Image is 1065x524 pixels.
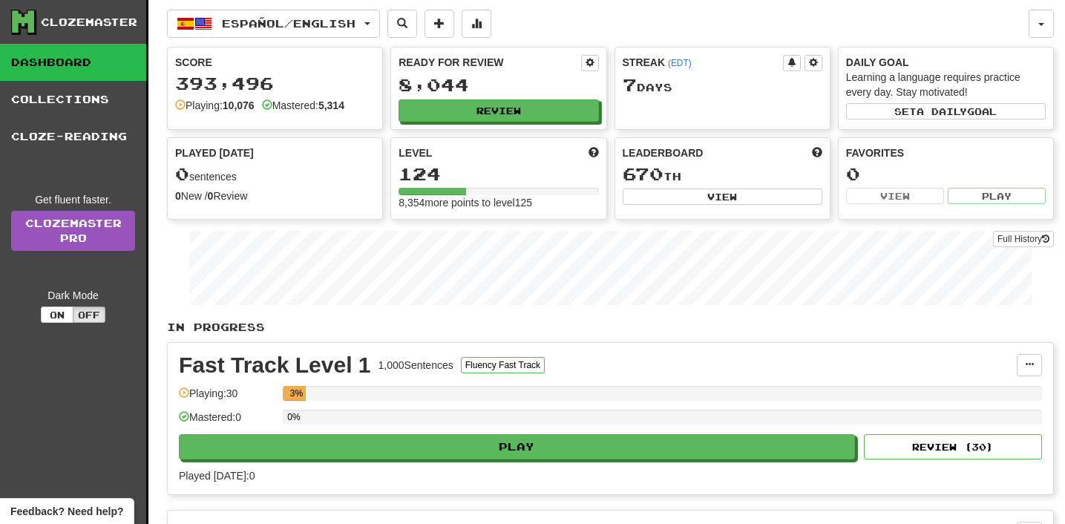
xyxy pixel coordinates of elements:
button: Off [73,307,105,323]
div: Daily Goal [846,55,1046,70]
button: Seta dailygoal [846,103,1046,119]
span: 0 [175,163,189,184]
div: Score [175,55,375,70]
div: 0 [846,165,1046,183]
div: Clozemaster [41,15,137,30]
div: 8,354 more points to level 125 [399,195,598,210]
button: Español/English [167,10,380,38]
div: New / Review [175,189,375,203]
button: Review (30) [864,434,1042,459]
span: Played [DATE]: 0 [179,470,255,482]
span: a daily [917,106,967,117]
div: 1,000 Sentences [379,358,453,373]
div: Learning a language requires practice every day. Stay motivated! [846,70,1046,99]
div: sentences [175,165,375,184]
div: th [623,165,822,184]
a: (EDT) [668,58,692,68]
div: 8,044 [399,76,598,94]
div: 393,496 [175,74,375,93]
div: Mastered: [262,98,344,113]
button: Search sentences [387,10,417,38]
span: This week in points, UTC [812,145,822,160]
div: Day s [623,76,822,95]
span: Open feedback widget [10,504,123,519]
button: Add sentence to collection [425,10,454,38]
span: Score more points to level up [589,145,599,160]
button: Review [399,99,598,122]
button: View [623,189,822,205]
div: Playing: [175,98,255,113]
div: Favorites [846,145,1046,160]
div: 3% [287,386,305,401]
div: 124 [399,165,598,183]
button: On [41,307,73,323]
button: Fluency Fast Track [461,357,545,373]
div: Fast Track Level 1 [179,354,371,376]
span: 670 [623,163,663,184]
p: In Progress [167,320,1054,335]
strong: 10,076 [223,99,255,111]
div: Mastered: 0 [179,410,275,434]
a: ClozemasterPro [11,211,135,251]
div: Get fluent faster. [11,192,135,207]
div: Dark Mode [11,288,135,303]
div: Playing: 30 [179,386,275,410]
span: Leaderboard [623,145,704,160]
div: Streak [623,55,783,70]
span: Level [399,145,432,160]
div: Ready for Review [399,55,580,70]
span: Played [DATE] [175,145,254,160]
strong: 5,314 [318,99,344,111]
button: View [846,188,944,204]
span: Español / English [222,17,355,30]
span: 7 [623,74,637,95]
button: Play [179,434,855,459]
button: More stats [462,10,491,38]
strong: 0 [208,190,214,202]
button: Play [948,188,1046,204]
button: Full History [993,231,1054,247]
strong: 0 [175,190,181,202]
